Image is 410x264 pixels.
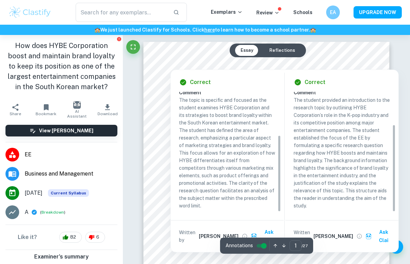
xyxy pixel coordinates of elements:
[98,111,118,116] span: Download
[256,9,280,16] p: Review
[40,209,65,216] span: ( )
[249,226,281,247] button: Ask Clai
[5,125,117,136] button: View [PERSON_NAME]
[226,242,253,249] span: Annotations
[294,89,390,96] h6: Comment
[326,5,340,19] button: EA
[116,36,121,41] button: Report issue
[92,100,123,119] button: Download
[18,233,37,241] h6: Like it?
[240,231,249,241] button: View full profile
[366,233,372,240] img: clai.svg
[264,45,300,56] button: Reflections
[251,233,257,240] img: clai.svg
[8,5,52,19] img: Clastify logo
[190,78,211,86] h6: Correct
[302,243,308,249] span: / 27
[364,226,396,247] button: Ask Clai
[48,189,89,197] span: Current Syllabus
[25,151,117,159] span: EE
[179,229,197,244] p: Written by
[94,27,100,33] span: 🏫
[126,40,140,54] button: Fullscreen
[92,234,103,241] span: 6
[294,96,390,209] p: The student provided an introduction to the research topic by outlining HYBE Corporation’s role i...
[354,6,402,19] button: UPGRADE NOW
[294,229,312,244] p: Written by
[3,253,120,261] h6: Examiner's summary
[211,8,243,16] p: Exemplars
[25,189,42,197] span: [DATE]
[179,96,276,209] p: The topic is specific and focused as the student examines HYBE Corporation and its strategies to ...
[25,208,28,216] p: A
[59,232,82,243] div: 82
[73,101,81,109] img: AI Assistant
[66,234,80,241] span: 82
[76,3,168,22] input: Search for any exemplars...
[31,100,62,119] button: Bookmark
[179,89,276,96] h6: Comment
[310,27,316,33] span: 🏫
[62,100,92,119] button: AI Assistant
[199,232,239,240] h6: [PERSON_NAME]
[305,78,325,86] h6: Correct
[355,231,364,241] button: View full profile
[10,111,21,116] span: Share
[36,111,56,116] span: Bookmark
[204,27,215,33] a: here
[235,45,259,56] button: Essay
[1,26,409,34] h6: We just launched Clastify for Schools. Click to learn how to become a school partner.
[85,232,105,243] div: 6
[41,209,64,215] button: Breakdown
[66,109,88,119] span: AI Assistant
[39,127,93,134] h6: View [PERSON_NAME]
[313,232,353,240] h6: [PERSON_NAME]
[5,40,117,92] h1: How does HYBE Corporation boost and maintain brand loyalty to keep its position as one of the lar...
[329,9,337,16] h6: EA
[25,170,117,178] span: Business and Management
[293,10,312,15] a: Schools
[48,189,89,197] div: This exemplar is based on the current syllabus. Feel free to refer to it for inspiration/ideas wh...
